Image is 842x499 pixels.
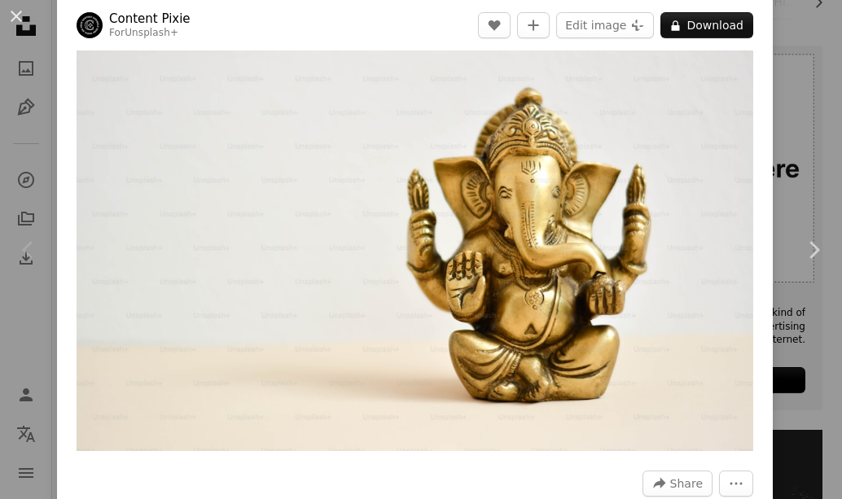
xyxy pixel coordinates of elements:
[109,11,191,27] a: Content Pixie
[77,12,103,38] img: Go to Content Pixie's profile
[785,172,842,328] a: Next
[719,471,753,497] button: More Actions
[670,471,703,496] span: Share
[478,12,511,38] button: Like
[517,12,550,38] button: Add to Collection
[125,27,178,38] a: Unsplash+
[642,471,713,497] button: Share this image
[660,12,753,38] button: Download
[109,27,191,40] div: For
[556,12,654,38] button: Edit image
